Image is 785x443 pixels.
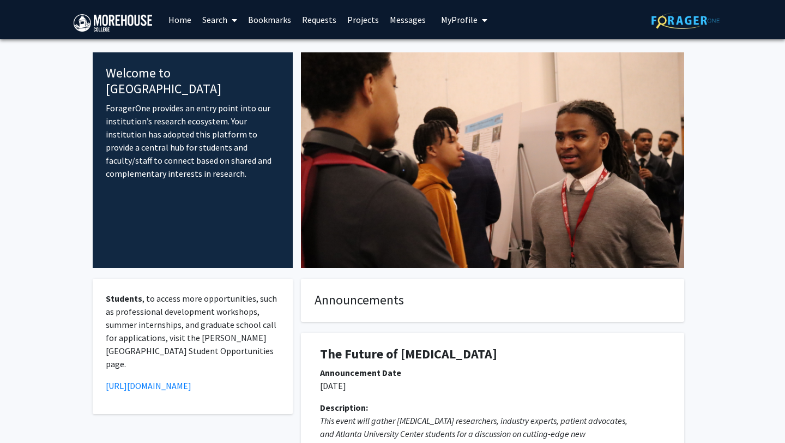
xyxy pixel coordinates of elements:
div: Description: [320,401,665,414]
a: Search [197,1,243,39]
em: This event will gather [MEDICAL_DATA] researchers, industry experts, patient advocates, [320,415,627,426]
a: Home [163,1,197,39]
img: Morehouse College Logo [74,14,152,32]
a: Requests [297,1,342,39]
h4: Announcements [315,292,671,308]
p: ForagerOne provides an entry point into our institution’s research ecosystem. Your institution ha... [106,101,280,180]
a: Bookmarks [243,1,297,39]
h4: Welcome to [GEOGRAPHIC_DATA] [106,65,280,97]
iframe: Chat [8,394,46,435]
div: Announcement Date [320,366,665,379]
em: and Atlanta University Center students for a discussion on cutting-edge new [320,428,585,439]
p: , to access more opportunities, such as professional development workshops, summer internships, a... [106,292,280,370]
a: Projects [342,1,384,39]
p: [DATE] [320,379,665,392]
h1: The Future of [MEDICAL_DATA] [320,346,665,362]
img: ForagerOne Logo [651,12,720,29]
span: My Profile [441,14,478,25]
a: Messages [384,1,431,39]
a: [URL][DOMAIN_NAME] [106,380,191,391]
strong: Students [106,293,142,304]
img: Cover Image [301,52,684,268]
